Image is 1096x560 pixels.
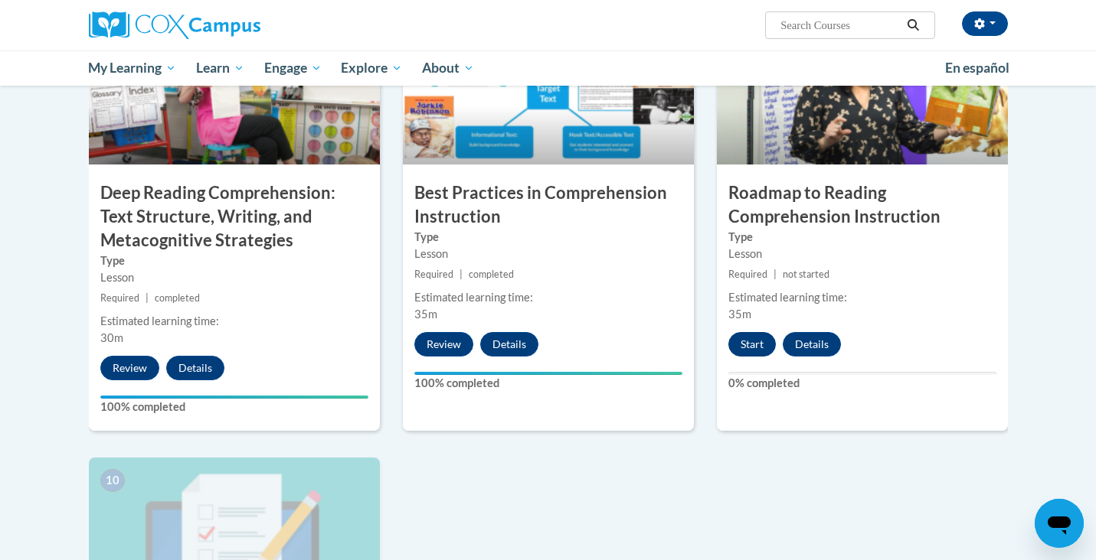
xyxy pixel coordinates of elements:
[89,181,380,252] h3: Deep Reading Comprehension: Text Structure, Writing, and Metacognitive Strategies
[100,292,139,304] span: Required
[728,269,767,280] span: Required
[414,332,473,357] button: Review
[254,50,332,86] a: Engage
[196,59,244,77] span: Learn
[66,50,1031,86] div: Main menu
[155,292,200,304] span: completed
[100,252,368,269] label: Type
[779,16,901,34] input: Search Courses
[414,229,682,246] label: Type
[962,11,1008,36] button: Account Settings
[728,289,996,306] div: Estimated learning time:
[422,59,474,77] span: About
[88,59,176,77] span: My Learning
[186,50,254,86] a: Learn
[89,11,260,39] img: Cox Campus
[412,50,484,86] a: About
[331,50,412,86] a: Explore
[783,332,841,357] button: Details
[100,396,368,399] div: Your progress
[79,50,187,86] a: My Learning
[89,11,380,39] a: Cox Campus
[480,332,538,357] button: Details
[89,11,380,164] img: Course Image
[100,331,123,344] span: 30m
[728,375,996,392] label: 0% completed
[100,356,159,380] button: Review
[935,52,1019,84] a: En español
[728,308,751,321] span: 35m
[414,289,682,306] div: Estimated learning time:
[460,269,463,280] span: |
[100,313,368,330] div: Estimated learning time:
[728,229,996,246] label: Type
[1035,499,1084,548] iframe: Button to launch messaging window
[100,399,368,415] label: 100% completed
[146,292,149,304] span: |
[414,308,437,321] span: 35m
[403,181,694,229] h3: Best Practices in Comprehension Instruction
[166,356,224,380] button: Details
[945,60,1009,76] span: En español
[783,269,829,280] span: not started
[414,375,682,392] label: 100% completed
[774,269,777,280] span: |
[100,269,368,286] div: Lesson
[414,372,682,375] div: Your progress
[414,269,453,280] span: Required
[341,59,402,77] span: Explore
[264,59,322,77] span: Engage
[403,11,694,164] img: Course Image
[728,246,996,262] div: Lesson
[901,16,924,34] button: Search
[717,11,1008,164] img: Course Image
[100,469,125,492] span: 10
[469,269,514,280] span: completed
[414,246,682,262] div: Lesson
[728,332,776,357] button: Start
[717,181,1008,229] h3: Roadmap to Reading Comprehension Instruction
